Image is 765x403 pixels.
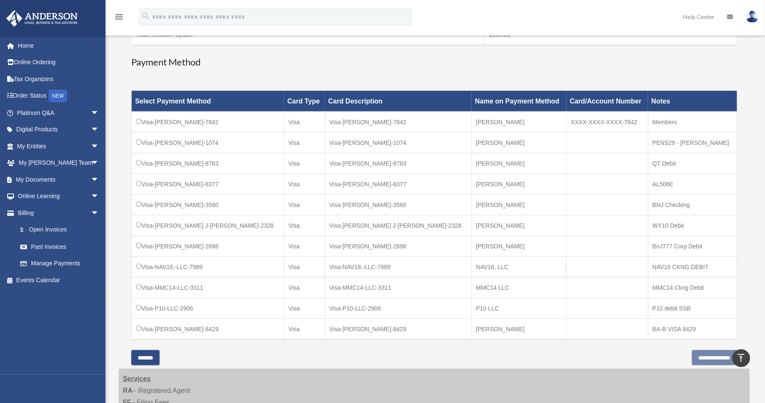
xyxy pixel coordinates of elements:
td: [PERSON_NAME] [472,236,567,256]
td: [PERSON_NAME] [472,194,567,215]
i: search [141,11,150,21]
img: Anderson Advisors Platinum Portal [4,10,80,27]
td: Visa [284,298,325,319]
td: BNJ Checking [648,194,737,215]
a: My Entitiesarrow_drop_down [6,138,112,155]
span: arrow_drop_down [91,121,108,139]
span: arrow_drop_down [91,188,108,205]
td: Visa-P10-LLC-2906 [132,298,284,319]
a: $Open Invoices [12,221,103,239]
td: Visa [284,112,325,132]
td: Visa-[PERSON_NAME] J-[PERSON_NAME]-2328 [132,215,284,236]
td: Visa-[PERSON_NAME]-8377 [132,174,284,194]
td: Visa-MMC14-LLC-3311 [132,277,284,298]
th: Card/Account Number [567,91,648,112]
td: Visa [284,215,325,236]
td: P10 debit SSB [648,298,737,319]
td: AL506E [648,174,737,194]
td: Visa [284,153,325,174]
span: arrow_drop_down [91,171,108,188]
span: arrow_drop_down [91,138,108,155]
th: Select Payment Method [132,91,284,112]
td: Visa-[PERSON_NAME]-7842 [325,112,472,132]
td: Visa-[PERSON_NAME] J-[PERSON_NAME]-2328 [325,215,472,236]
i: menu [114,12,124,22]
td: Visa-[PERSON_NAME]-8377 [325,174,472,194]
td: Visa-[PERSON_NAME]-7842 [132,112,284,132]
div: NEW [49,90,67,102]
th: Card Type [284,91,325,112]
td: Visa-NAV18,-LLC-7989 [132,256,284,277]
a: Past Invoices [12,238,108,255]
td: Visa [284,236,325,256]
td: BnJ777 Corp Debit [648,236,737,256]
th: Notes [648,91,737,112]
span: $ [25,225,29,235]
td: BA-B VISA 8429 [648,319,737,340]
td: NAV18, LLC [472,256,567,277]
a: vertical_align_top [732,349,750,367]
a: My [PERSON_NAME] Teamarrow_drop_down [6,155,112,172]
a: Online Ordering [6,54,112,71]
td: Visa-[PERSON_NAME]-2698 [132,236,284,256]
a: Events Calendar [6,272,112,289]
a: Online Learningarrow_drop_down [6,188,112,205]
td: NAV18 CKNG DEBIT [648,256,737,277]
th: Card Description [325,91,472,112]
td: Visa [284,174,325,194]
a: Manage Payments [12,255,108,272]
td: Visa-NAV18,-LLC-7989 [325,256,472,277]
a: Home [6,37,112,54]
td: Visa [284,194,325,215]
td: Visa [284,132,325,153]
td: [PERSON_NAME] [472,174,567,194]
td: XXXX-XXXX-XXXX-7842 [567,112,648,132]
td: Visa-P10-LLC-2906 [325,298,472,319]
td: Visa-[PERSON_NAME]-3560 [132,194,284,215]
i: vertical_align_top [736,353,746,363]
td: MMC14 LLC [472,277,567,298]
td: Visa-[PERSON_NAME]-1074 [325,132,472,153]
a: My Documentsarrow_drop_down [6,171,112,188]
strong: RA [123,387,133,394]
img: User Pic [746,11,759,23]
td: Visa-[PERSON_NAME]-1074 [132,132,284,153]
td: Visa [284,277,325,298]
th: Name on Payment Method [472,91,567,112]
a: Platinum Q&Aarrow_drop_down [6,104,112,121]
td: QT Debit [648,153,737,174]
td: [PERSON_NAME] [472,319,567,340]
td: [PERSON_NAME] [472,132,567,153]
strong: Services [123,375,151,382]
td: Visa-[PERSON_NAME]-3560 [325,194,472,215]
td: Members [648,112,737,132]
td: [PERSON_NAME] [472,112,567,132]
a: Billingarrow_drop_down [6,204,108,221]
td: Visa [284,319,325,340]
td: Visa [284,256,325,277]
td: [PERSON_NAME] [472,215,567,236]
td: Visa-[PERSON_NAME]-8429 [325,319,472,340]
td: WY10 Debit [648,215,737,236]
a: Digital Productsarrow_drop_down [6,121,112,138]
span: arrow_drop_down [91,104,108,122]
h3: Payment Method [131,56,737,69]
td: [PERSON_NAME] [472,153,567,174]
td: Visa-[PERSON_NAME]-2698 [325,236,472,256]
td: Visa-[PERSON_NAME]-8783 [325,153,472,174]
a: Order StatusNEW [6,87,112,105]
td: PENS29 - [PERSON_NAME] [648,132,737,153]
a: Tax Organizers [6,71,112,87]
td: MMC14 Ckng Debit [648,277,737,298]
td: Visa-MMC14-LLC-3311 [325,277,472,298]
span: arrow_drop_down [91,204,108,222]
span: arrow_drop_down [91,155,108,172]
td: Visa-[PERSON_NAME]-8429 [132,319,284,340]
td: Visa-[PERSON_NAME]-8783 [132,153,284,174]
a: menu [114,15,124,22]
td: P10 LLC [472,298,567,319]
